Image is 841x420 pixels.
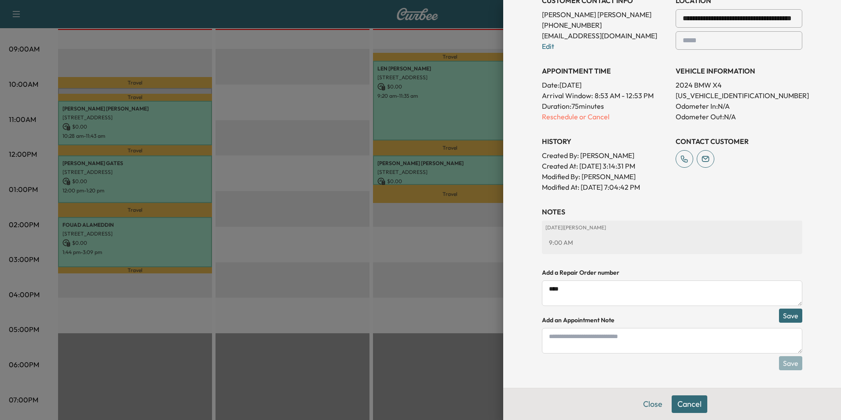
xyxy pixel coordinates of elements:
[542,161,669,171] p: Created At : [DATE] 3:14:31 PM
[542,90,669,101] p: Arrival Window:
[542,111,669,122] p: Reschedule or Cancel
[542,42,554,51] a: Edit
[542,136,669,147] h3: History
[676,111,802,122] p: Odometer Out: N/A
[676,101,802,111] p: Odometer In: N/A
[542,206,802,217] h3: NOTES
[542,182,669,192] p: Modified At : [DATE] 7:04:42 PM
[676,136,802,147] h3: CONTACT CUSTOMER
[542,150,669,161] p: Created By : [PERSON_NAME]
[545,235,799,251] div: 9:00 AM
[542,171,669,182] p: Modified By : [PERSON_NAME]
[676,90,802,101] p: [US_VEHICLE_IDENTIFICATION_NUMBER]
[545,224,799,231] p: [DATE] | [PERSON_NAME]
[676,80,802,90] p: 2024 BMW X4
[676,66,802,76] h3: VEHICLE INFORMATION
[672,395,707,413] button: Cancel
[542,268,802,277] h4: Add a Repair Order number
[542,80,669,90] p: Date: [DATE]
[779,309,802,323] button: Save
[595,90,654,101] span: 8:53 AM - 12:53 PM
[637,395,668,413] button: Close
[542,30,669,41] p: [EMAIL_ADDRESS][DOMAIN_NAME]
[542,9,669,20] p: [PERSON_NAME] [PERSON_NAME]
[542,20,669,30] p: [PHONE_NUMBER]
[542,316,802,324] h4: Add an Appointment Note
[542,101,669,111] p: Duration: 75 minutes
[542,66,669,76] h3: APPOINTMENT TIME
